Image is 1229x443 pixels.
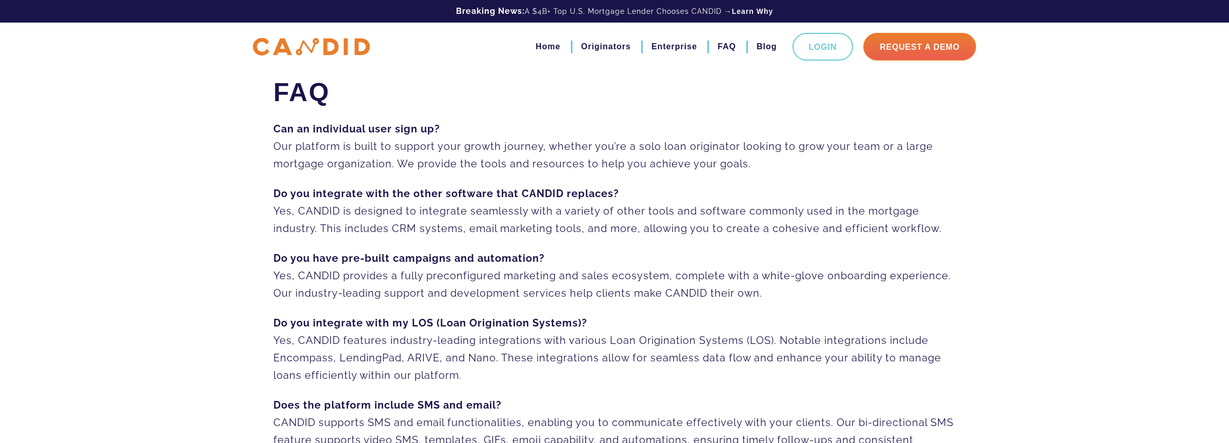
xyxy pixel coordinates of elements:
a: Enterprise [651,38,697,55]
a: Learn Why [732,6,774,16]
h1: FAQ [273,77,956,108]
strong: Can an individual user sign up? [273,123,440,135]
p: Yes, CANDID features industry-leading integrations with various Loan Origination Systems (LOS). N... [273,314,956,384]
strong: Do you integrate with my LOS (Loan Origination Systems)? [273,317,587,329]
b: Breaking News: [456,6,525,16]
a: Originators [581,38,631,55]
a: Blog [757,38,777,55]
a: Login [792,33,854,61]
p: Yes, CANDID is designed to integrate seamlessly with a variety of other tools and software common... [273,185,956,237]
p: Yes, CANDID provides a fully preconfigured marketing and sales ecosystem, complete with a white-g... [273,249,956,302]
strong: Do you integrate with the other software that CANDID replaces? [273,187,619,200]
img: CANDID APP [253,38,370,56]
strong: Do you have pre-built campaigns and automation? [273,252,545,264]
a: FAQ [718,38,736,55]
p: Our platform is built to support your growth journey, whether you’re a solo loan originator looki... [273,120,956,172]
a: Request A Demo [863,33,976,61]
strong: Does the platform include SMS and email? [273,399,502,411]
a: Home [536,38,560,55]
